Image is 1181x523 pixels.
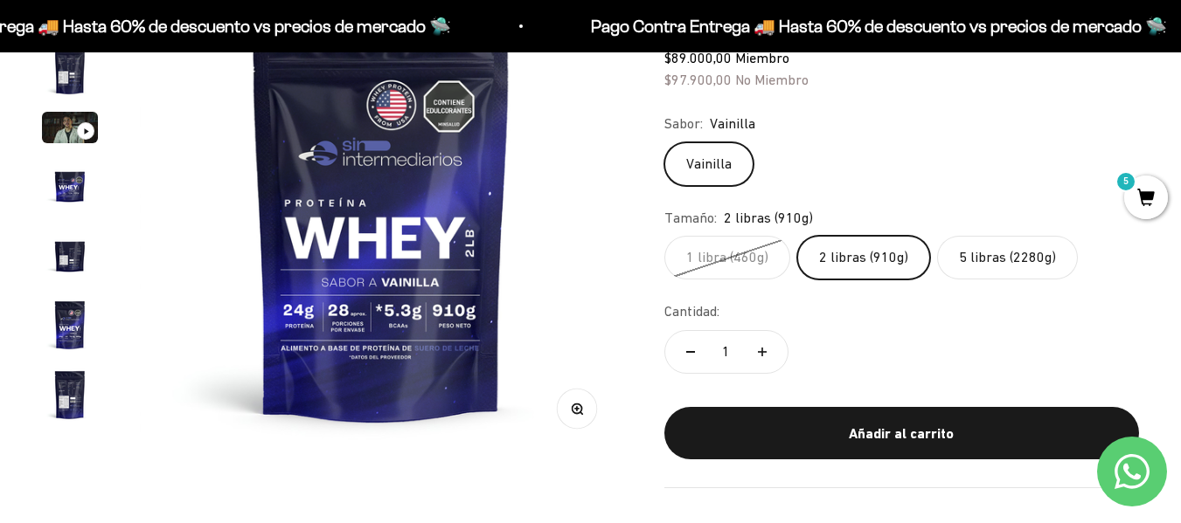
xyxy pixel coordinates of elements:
[664,113,703,135] legend: Sabor:
[664,72,732,87] span: $97.900,00
[42,297,98,358] button: Ir al artículo 6
[42,367,98,428] button: Ir al artículo 7
[42,227,98,283] img: Proteína Whey - Vainilla
[710,113,755,135] span: Vainilla
[42,157,98,213] img: Proteína Whey - Vainilla
[699,423,1104,445] div: Añadir al carrito
[42,42,98,103] button: Ir al artículo 2
[737,331,788,373] button: Aumentar cantidad
[724,207,813,230] span: 2 libras (910g)
[42,112,98,148] button: Ir al artículo 3
[665,331,716,373] button: Reducir cantidad
[42,42,98,98] img: Proteína Whey - Vainilla
[42,297,98,353] img: Proteína Whey - Vainilla
[664,50,732,65] span: $89.000,00
[664,300,719,323] label: Cantidad:
[42,157,98,218] button: Ir al artículo 4
[735,72,809,87] span: No Miembro
[1124,189,1168,209] a: 5
[1115,171,1136,192] mark: 5
[42,367,98,423] img: Proteína Whey - Vainilla
[735,50,789,65] span: Miembro
[589,12,1165,40] p: Pago Contra Entrega 🚚 Hasta 60% de descuento vs precios de mercado 🛸
[664,407,1139,459] button: Añadir al carrito
[664,207,717,230] legend: Tamaño:
[42,227,98,288] button: Ir al artículo 5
